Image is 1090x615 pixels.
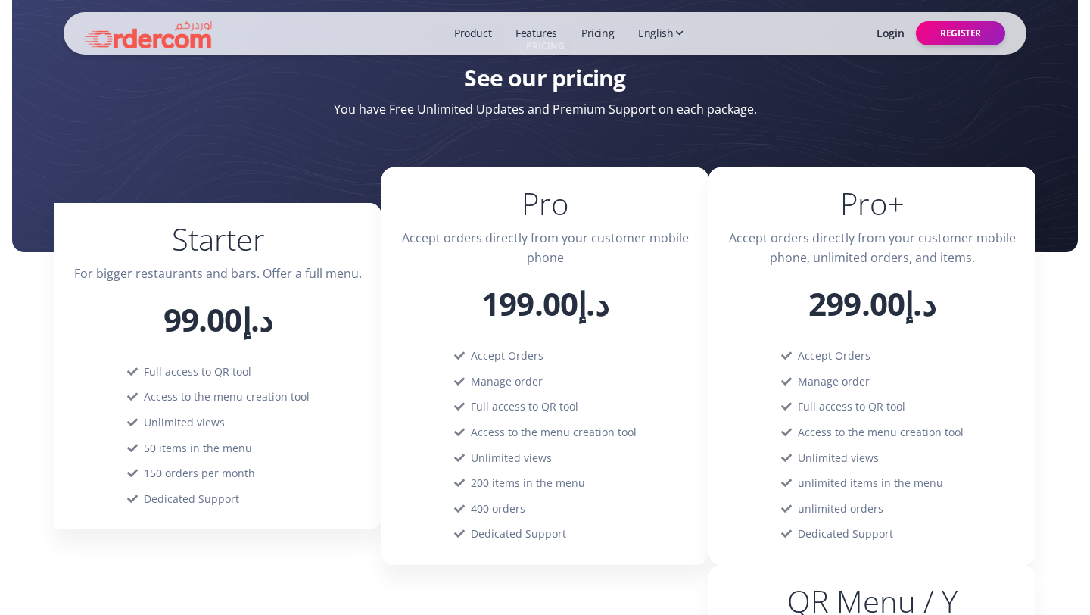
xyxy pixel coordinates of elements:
button: Register [916,21,1005,46]
span: Access to the menu creation tool [144,389,310,404]
span: Dedicated Support [144,492,239,506]
span: Access to the menu creation tool [471,425,637,439]
img: down-arrow [676,30,684,36]
p: Login [877,26,904,40]
span: Dedicated Support [471,526,566,541]
small: د.إ299.00 [808,282,936,325]
span: Full access to QR tool [798,399,905,414]
span: Unlimited views [471,451,552,465]
small: د.إ99.00 [163,298,273,341]
span: Accept Orders [798,348,870,363]
span: Manage order [798,374,870,389]
h6: Pro [400,186,690,222]
span: Register [940,27,981,39]
span: Unlimited views [144,415,225,429]
span: unlimited items in the menu [798,476,943,490]
a: Login [870,19,910,48]
img: 9b12a267-df9c-4cc1-8dcd-4ab78e5e03ba_logo.jpg [82,18,212,48]
a: Pricing [575,19,620,48]
span: 150 orders per month [144,466,255,480]
span: Manage order [471,374,543,389]
span: Access to the menu creation tool [798,425,964,439]
span: unlimited orders [798,501,883,516]
p: For bigger restaurants and bars. Offer a full menu. [73,264,363,283]
span: 400 orders [471,501,525,516]
span: Full access to QR tool [471,399,578,414]
span: 200 items in the menu [471,476,585,490]
span: Full access to QR tool [144,364,251,379]
small: د.إ199.00 [481,282,609,325]
span: Accept Orders [471,348,543,363]
p: Accept orders directly from your customer mobile phone [400,228,690,267]
p: Accept orders directly from your customer mobile phone, unlimited orders, and items. [727,228,1017,267]
span: Unlimited views [798,451,879,465]
a: Product [448,19,497,48]
span: Dedicated Support [798,526,893,541]
h6: Pro+ [727,186,1017,222]
a: Features [509,19,563,48]
span: 50 items in the menu [144,441,252,455]
span: English [638,25,673,42]
h6: Starter [73,221,363,258]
